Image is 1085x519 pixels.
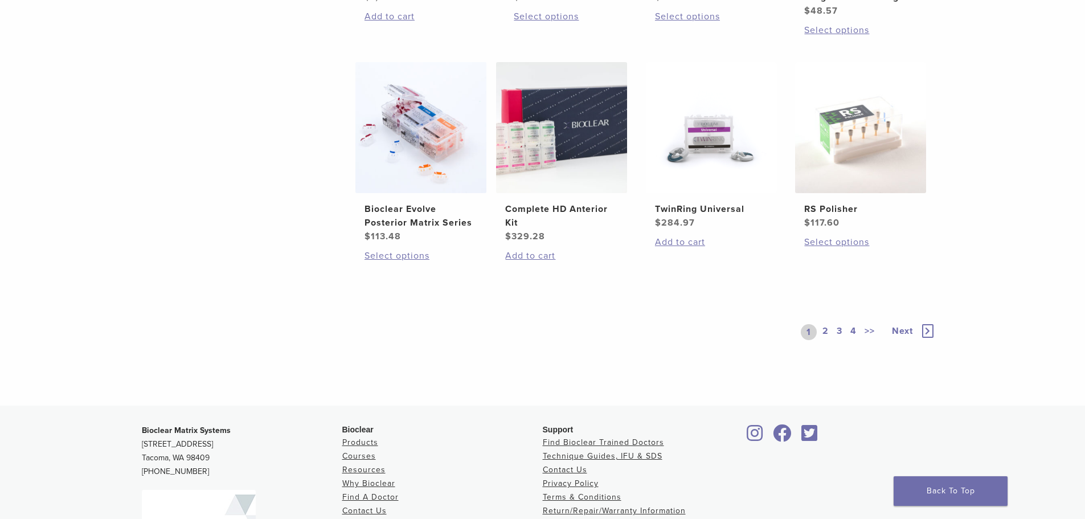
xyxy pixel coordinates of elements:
a: Add to cart: “Complete HD Anterior Kit” [505,249,618,263]
a: Select options for “Diamond Wedge and Long Diamond Wedge” [804,23,917,37]
a: Courses [342,451,376,461]
bdi: 117.60 [804,217,840,228]
img: RS Polisher [795,62,926,193]
a: Privacy Policy [543,479,599,488]
a: RS PolisherRS Polisher $117.60 [795,62,927,230]
a: Back To Top [894,476,1008,506]
a: Terms & Conditions [543,492,621,502]
a: 3 [834,324,845,340]
a: Bioclear Evolve Posterior Matrix SeriesBioclear Evolve Posterior Matrix Series $113.48 [355,62,488,243]
strong: Bioclear Matrix Systems [142,426,231,435]
a: Bioclear [769,431,796,443]
h2: TwinRing Universal [655,202,768,216]
a: Bioclear [743,431,767,443]
bdi: 329.28 [505,231,545,242]
a: Contact Us [543,465,587,475]
a: 4 [848,324,859,340]
a: 1 [801,324,817,340]
a: Why Bioclear [342,479,395,488]
p: [STREET_ADDRESS] Tacoma, WA 98409 [PHONE_NUMBER] [142,424,342,479]
span: Support [543,425,574,434]
a: >> [862,324,877,340]
a: Add to cart: “TwinRing Universal” [655,235,768,249]
a: Complete HD Anterior KitComplete HD Anterior Kit $329.28 [496,62,628,243]
a: Find Bioclear Trained Doctors [543,438,664,447]
img: TwinRing Universal [646,62,777,193]
span: $ [804,5,810,17]
a: Bioclear [798,431,822,443]
a: Select options for “Bioclear Evolve Posterior Matrix Series” [365,249,477,263]
bdi: 113.48 [365,231,401,242]
span: Next [892,325,913,337]
img: Bioclear Evolve Posterior Matrix Series [355,62,486,193]
h2: Bioclear Evolve Posterior Matrix Series [365,202,477,230]
bdi: 48.57 [804,5,838,17]
a: Select options for “BT Matrix Series” [514,10,627,23]
a: TwinRing UniversalTwinRing Universal $284.97 [645,62,778,230]
span: $ [505,231,511,242]
a: Select options for “RS Polisher” [804,235,917,249]
a: Resources [342,465,386,475]
h2: Complete HD Anterior Kit [505,202,618,230]
img: Complete HD Anterior Kit [496,62,627,193]
span: Bioclear [342,425,374,434]
span: $ [804,217,810,228]
a: 2 [820,324,831,340]
bdi: 284.97 [655,217,695,228]
a: Technique Guides, IFU & SDS [543,451,662,461]
a: Return/Repair/Warranty Information [543,506,686,516]
a: Add to cart: “Blaster Kit” [365,10,477,23]
a: Select options for “Diamond Wedge Kits” [655,10,768,23]
a: Contact Us [342,506,387,516]
a: Products [342,438,378,447]
span: $ [365,231,371,242]
span: $ [655,217,661,228]
a: Find A Doctor [342,492,399,502]
h2: RS Polisher [804,202,917,216]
